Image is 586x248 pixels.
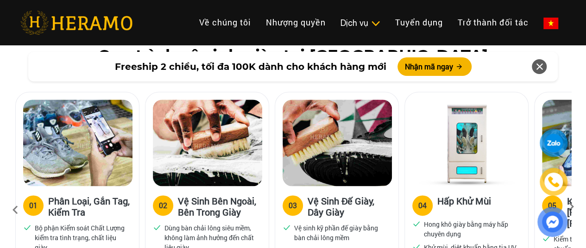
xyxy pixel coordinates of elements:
[23,223,32,231] img: checked.svg
[153,99,262,186] img: Heramo quy trinh ve sinh giay ben ngoai ben trong
[397,57,472,76] button: Nhận mã ngay
[159,200,167,211] div: 02
[20,11,132,35] img: heramo-logo.png
[289,200,297,211] div: 03
[48,195,132,217] h3: Phân Loại, Gắn Tag, Kiểm Tra
[388,12,450,32] a: Tuyển dụng
[450,12,536,32] a: Trở thành đối tác
[371,19,380,28] img: subToggleIcon
[548,176,560,188] img: phone-icon
[541,169,566,194] a: phone-icon
[258,12,333,32] a: Nhượng quyền
[340,17,380,29] div: Dịch vụ
[543,18,558,29] img: vn-flag.png
[283,99,392,186] img: Heramo quy trinh ve sinh de giay day giay
[424,219,517,239] p: Hong khô giày bằng máy hấp chuyên dụng
[437,195,491,214] h3: Hấp Khử Mùi
[283,223,291,231] img: checked.svg
[418,200,427,211] div: 04
[115,60,386,74] span: Freeship 2 chiều, tối đa 100K dành cho khách hàng mới
[192,12,258,32] a: Về chúng tôi
[29,200,38,211] div: 01
[412,219,421,228] img: checked.svg
[542,234,550,242] img: checked.svg
[412,99,522,186] img: Heramo quy trinh ve sinh hap khu mui giay bang may hap uv
[178,195,261,217] h3: Vệ Sinh Bên Ngoài, Bên Trong Giày
[23,99,132,186] img: Heramo quy trinh ve sinh giay phan loai gan tag kiem tra
[294,223,388,242] p: Vệ sinh kỹ phần đế giày bằng bàn chải lông mềm
[308,195,391,217] h3: Vệ Sinh Đế Giày, Dây Giày
[153,223,161,231] img: checked.svg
